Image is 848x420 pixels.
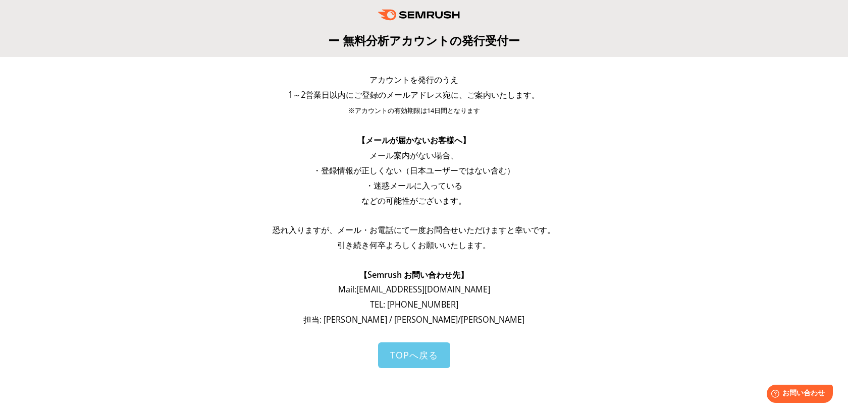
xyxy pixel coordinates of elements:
span: 担当: [PERSON_NAME] / [PERSON_NAME]/[PERSON_NAME] [303,314,524,325]
span: Mail: [EMAIL_ADDRESS][DOMAIN_NAME] [338,284,490,295]
span: ー 無料分析アカウントの発行受付ー [328,32,520,48]
span: TOPへ戻る [390,349,438,361]
iframe: Help widget launcher [758,381,837,409]
span: ※アカウントの有効期限は14日間となります [348,106,480,115]
span: などの可能性がございます。 [361,195,466,206]
span: 【Semrush お問い合わせ先】 [359,269,468,280]
span: 恐れ入りますが、メール・お電話にて一度お問合せいただけますと幸いです。 [273,224,555,235]
span: ・登録情報が正しくない（日本ユーザーではない含む） [313,165,515,176]
span: 【メールが届かないお客様へ】 [357,135,470,146]
span: 1～2営業日以内にご登録のメールアドレス宛に、ご案内いたします。 [288,89,540,100]
span: アカウントを発行のうえ [369,74,458,85]
span: メール案内がない場合、 [369,150,458,161]
span: 引き続き何卒よろしくお願いいたします。 [337,239,491,251]
span: TEL: [PHONE_NUMBER] [370,299,458,310]
span: ・迷惑メールに入っている [365,180,462,191]
a: TOPへ戻る [378,342,450,368]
